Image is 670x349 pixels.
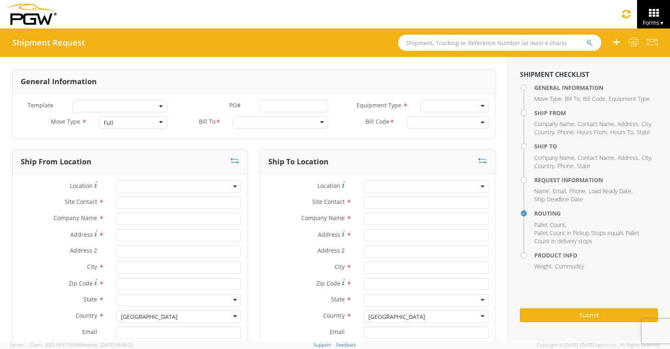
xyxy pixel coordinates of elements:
li: , [578,120,616,128]
span: Zip Code [316,279,340,287]
span: Weight [534,262,552,270]
li: , [565,95,581,103]
span: Phone [557,162,574,170]
span: Pallet Count in Pickup Stops equals Pallet Count in delivery stops [534,229,640,245]
span: Address 2 [318,246,345,254]
span: Company Name [301,214,345,222]
a: Feedback [336,342,356,348]
span: Server: - [10,342,29,348]
h3: Ship From Location [21,158,91,166]
span: Contact Name [578,154,614,161]
span: Hours From [577,128,607,136]
span: City [87,263,97,270]
span: Bill To [565,95,580,103]
span: Phone [569,187,585,195]
li: , [534,154,576,162]
h4: Routing [534,210,658,216]
input: Shipment, Tracking or Reference Number (at least 4 chars) [398,35,601,51]
span: Company Name [534,120,574,128]
div: [GEOGRAPHIC_DATA] [121,313,178,321]
span: Site Contact [65,198,97,205]
span: Client: 2025.18.0-71d3358 [30,342,133,348]
li: , [583,95,607,103]
li: , [534,128,555,136]
span: Load Ready Date [589,187,631,195]
span: State [83,295,97,303]
span: Address [618,120,638,128]
span: master, [DATE] 09:46:25 [83,342,133,348]
span: Country [534,162,554,170]
span: Bill To [199,118,215,127]
h4: Ship From [534,110,658,116]
span: Move Type [534,95,561,103]
span: Address [318,231,340,238]
span: Pallet Count [534,221,565,229]
span: Location [70,182,93,190]
span: Bill Code [365,118,389,127]
li: , [557,128,575,136]
li: , [534,120,576,128]
li: , [578,154,616,162]
h4: Ship To [534,143,658,149]
li: , [557,162,575,170]
span: Contact Name [578,120,614,128]
h4: General Information [534,85,658,91]
span: Country [76,312,97,319]
span: Email [553,187,566,195]
a: Support [313,342,331,348]
li: , [618,120,640,128]
span: State [331,295,345,303]
li: , [553,187,567,195]
li: , [569,187,587,195]
span: State [577,162,590,170]
span: Email [330,328,345,336]
span: Company Name [54,214,97,222]
li: , [642,154,652,162]
span: Move Type [51,118,80,125]
span: Company Name [534,154,574,161]
span: Equipment Type [357,101,401,109]
h3: Ship To Location [268,158,328,166]
span: Address 2 [70,246,97,254]
li: , [589,187,633,195]
span: Address [618,154,638,161]
h4: Product Info [534,252,658,258]
span: Zip Code [69,279,93,287]
li: , [534,262,553,270]
span: City [335,263,345,270]
span: Location [318,182,340,190]
li: , [534,187,550,195]
li: , [610,128,635,136]
span: Equipment Type [609,95,650,103]
div: [GEOGRAPHIC_DATA] [368,313,425,321]
div: Full [104,119,113,127]
span: Commodity [555,262,584,270]
span: Site Contact [312,198,345,205]
li: , [534,95,563,103]
span: Ship Deadline Date [534,195,583,203]
img: pgw-form-logo-1aaa8060b1cc70fad034.png [6,4,57,25]
span: Address [70,231,93,238]
h3: General Information [21,78,97,86]
span: Phone [557,128,574,136]
span: Country [323,312,345,319]
h4: Request Information [534,177,658,183]
span: State [637,128,650,136]
span: Name [534,187,549,195]
span: City [642,120,651,128]
span: Copyright © [DATE]-[DATE] Agistix Inc., All Rights Reserved [537,342,660,348]
h4: Shipment Request [12,38,85,47]
span: , [28,342,29,348]
strong: Shipment Checklist [520,70,589,79]
li: , [642,120,652,128]
span: Email [82,328,97,336]
li: , [618,154,640,162]
span: PO# [229,101,241,109]
li: , [577,128,608,136]
span: Forms [643,19,664,26]
button: Submit [520,308,658,322]
li: , [534,221,566,229]
span: Bill Code [583,95,605,103]
span: Template [28,101,53,109]
li: , [534,162,555,170]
